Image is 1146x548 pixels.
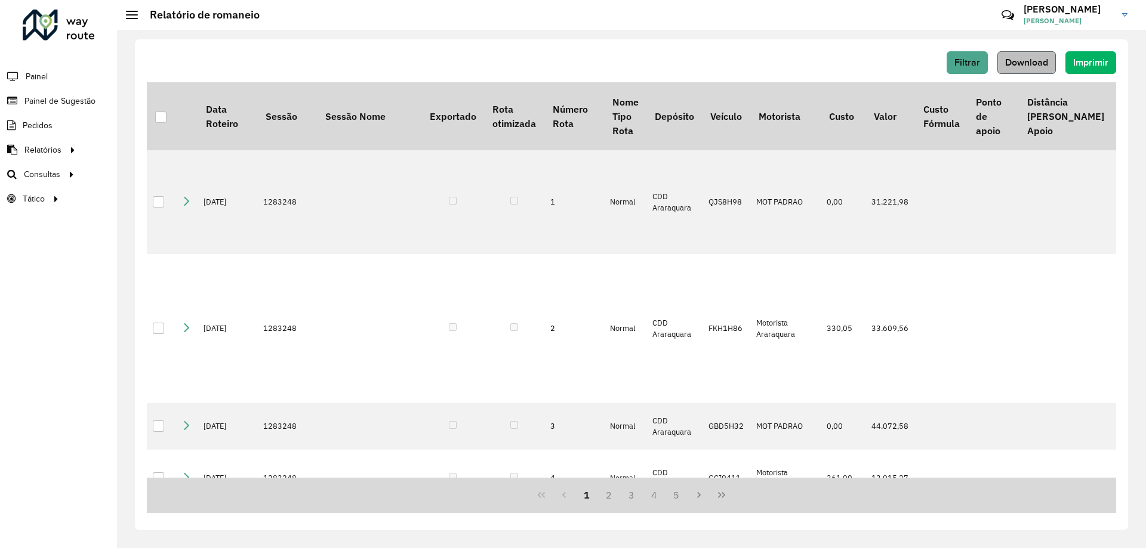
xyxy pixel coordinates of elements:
[198,403,257,450] td: [DATE]
[26,70,48,83] span: Painel
[750,254,821,403] td: Motorista Araraquara
[703,254,750,403] td: FKH1H86
[997,51,1056,74] button: Download
[604,403,646,450] td: Normal
[865,403,915,450] td: 44.072,58
[947,51,988,74] button: Filtrar
[198,82,257,150] th: Data Roteiro
[257,150,317,254] td: 1283248
[604,254,646,403] td: Normal
[750,403,821,450] td: MOT PADRAO
[198,254,257,403] td: [DATE]
[198,450,257,507] td: [DATE]
[703,82,750,150] th: Veículo
[1073,57,1108,67] span: Imprimir
[257,254,317,403] td: 1283248
[821,150,865,254] td: 0,00
[138,8,260,21] h2: Relatório de romaneio
[750,82,821,150] th: Motorista
[604,150,646,254] td: Normal
[575,484,598,506] button: 1
[643,484,666,506] button: 4
[750,450,821,507] td: Motorista Araraquara
[646,403,702,450] td: CDD Araraquara
[821,254,865,403] td: 330,05
[821,450,865,507] td: 361,00
[23,193,45,205] span: Tático
[1019,82,1112,150] th: Distância [PERSON_NAME] Apoio
[821,403,865,450] td: 0,00
[646,254,702,403] td: CDD Araraquara
[24,168,60,181] span: Consultas
[544,254,604,403] td: 2
[24,144,61,156] span: Relatórios
[198,150,257,254] td: [DATE]
[666,484,688,506] button: 5
[620,484,643,506] button: 3
[421,82,484,150] th: Exportado
[968,82,1019,150] th: Ponto de apoio
[865,150,915,254] td: 31.221,98
[23,119,53,132] span: Pedidos
[604,82,646,150] th: Nome Tipo Rota
[317,82,421,150] th: Sessão Nome
[257,450,317,507] td: 1283248
[604,450,646,507] td: Normal
[646,82,702,150] th: Depósito
[1065,51,1116,74] button: Imprimir
[865,450,915,507] td: 13.915,27
[646,150,702,254] td: CDD Araraquara
[1024,4,1113,15] h3: [PERSON_NAME]
[710,484,733,506] button: Last Page
[1005,57,1048,67] span: Download
[544,450,604,507] td: 4
[750,150,821,254] td: MOT PADRAO
[703,150,750,254] td: QJS8H98
[544,150,604,254] td: 1
[688,484,710,506] button: Next Page
[954,57,980,67] span: Filtrar
[703,403,750,450] td: GBD5H32
[1024,16,1113,26] span: [PERSON_NAME]
[865,82,915,150] th: Valor
[544,82,604,150] th: Número Rota
[915,82,968,150] th: Custo Fórmula
[257,82,317,150] th: Sessão
[544,403,604,450] td: 3
[995,2,1021,28] a: Contato Rápido
[821,82,865,150] th: Custo
[703,450,750,507] td: GCI9411
[257,403,317,450] td: 1283248
[597,484,620,506] button: 2
[24,95,95,107] span: Painel de Sugestão
[646,450,702,507] td: CDD Araraquara
[484,82,544,150] th: Rota otimizada
[865,254,915,403] td: 33.609,56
